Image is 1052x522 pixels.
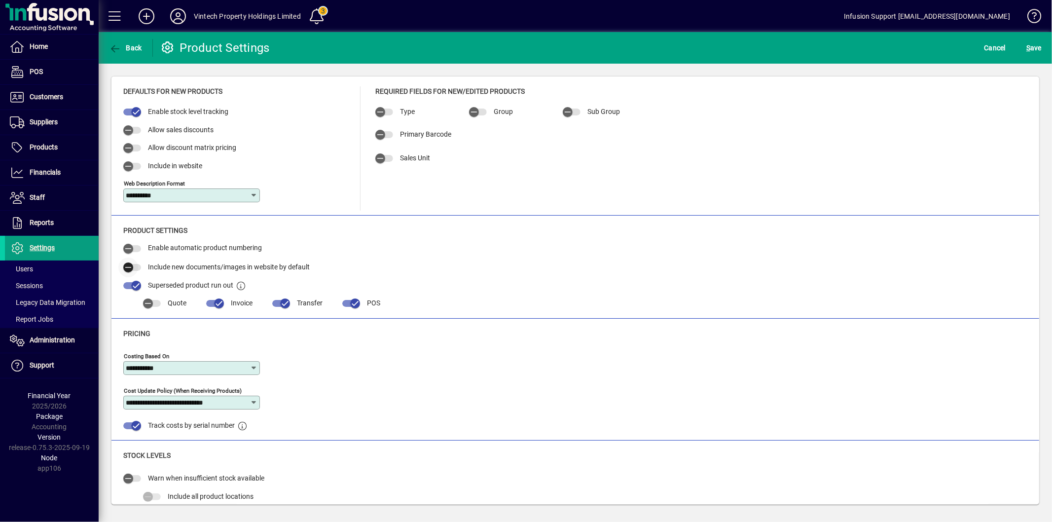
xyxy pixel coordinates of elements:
a: Knowledge Base [1020,2,1040,34]
span: Include in website [148,162,202,170]
span: Allow sales discounts [148,126,214,134]
button: Save [1024,39,1044,57]
a: Customers [5,85,99,110]
span: Required Fields for New/Edited Products [375,87,525,95]
span: POS [367,299,380,307]
button: Profile [162,7,194,25]
a: Users [5,261,99,277]
div: Vintech Property Holdings Limited [194,8,301,24]
span: Defaults for new products [123,87,222,95]
span: Product Settings [123,226,187,234]
span: ave [1026,40,1042,56]
button: Cancel [982,39,1009,57]
span: Products [30,143,58,151]
button: Add [131,7,162,25]
span: Staff [30,193,45,201]
span: Pricing [123,330,150,337]
a: Reports [5,211,99,235]
span: Sessions [10,282,43,290]
a: Products [5,135,99,160]
span: Group [494,108,513,115]
span: S [1026,44,1030,52]
span: Reports [30,219,54,226]
span: Quote [168,299,186,307]
span: Sub Group [587,108,620,115]
span: Type [400,108,415,115]
a: Legacy Data Migration [5,294,99,311]
span: Sales Unit [400,154,430,162]
span: Package [36,412,63,420]
span: POS [30,68,43,75]
span: Node [41,454,58,462]
span: Home [30,42,48,50]
span: Enable stock level tracking [148,108,228,115]
a: Staff [5,186,99,210]
span: Suppliers [30,118,58,126]
span: Legacy Data Migration [10,298,85,306]
a: Financials [5,160,99,185]
span: Warn when insufficient stock available [148,474,264,482]
span: Customers [30,93,63,101]
div: Product Settings [160,40,270,56]
span: Cancel [984,40,1006,56]
div: Infusion Support [EMAIL_ADDRESS][DOMAIN_NAME] [844,8,1010,24]
app-page-header-button: Back [99,39,153,57]
mat-label: Web Description Format [124,180,185,187]
span: Administration [30,336,75,344]
span: Invoice [231,299,253,307]
span: Transfer [297,299,323,307]
mat-label: Cost Update Policy (when receiving products) [124,387,242,394]
span: Users [10,265,33,273]
a: Home [5,35,99,59]
span: Report Jobs [10,315,53,323]
span: Allow discount matrix pricing [148,144,236,151]
span: Financial Year [28,392,71,400]
span: Primary Barcode [400,130,451,138]
a: Sessions [5,277,99,294]
a: Suppliers [5,110,99,135]
span: Financials [30,168,61,176]
mat-label: Costing Based on [124,352,169,359]
a: Administration [5,328,99,353]
span: Enable automatic product numbering [148,244,262,252]
a: Report Jobs [5,311,99,328]
span: Track costs by serial number [148,421,235,429]
span: Stock Levels [123,451,171,459]
a: Support [5,353,99,378]
span: Settings [30,244,55,252]
span: Support [30,361,54,369]
span: Include new documents/images in website by default [148,263,310,271]
span: Superseded product run out [148,281,233,289]
a: POS [5,60,99,84]
span: Include all product locations [168,492,254,500]
button: Back [107,39,145,57]
span: Version [38,433,61,441]
span: Back [109,44,142,52]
